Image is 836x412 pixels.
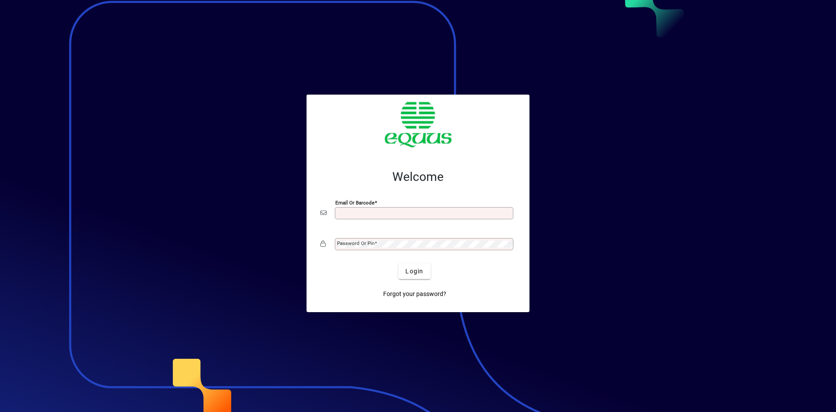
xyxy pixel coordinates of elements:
mat-label: Password or Pin [337,240,374,246]
button: Login [398,263,430,279]
span: Forgot your password? [383,289,446,299]
a: Forgot your password? [380,286,450,302]
h2: Welcome [320,170,516,184]
span: Login [405,267,423,276]
mat-label: Email or Barcode [335,200,374,206]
